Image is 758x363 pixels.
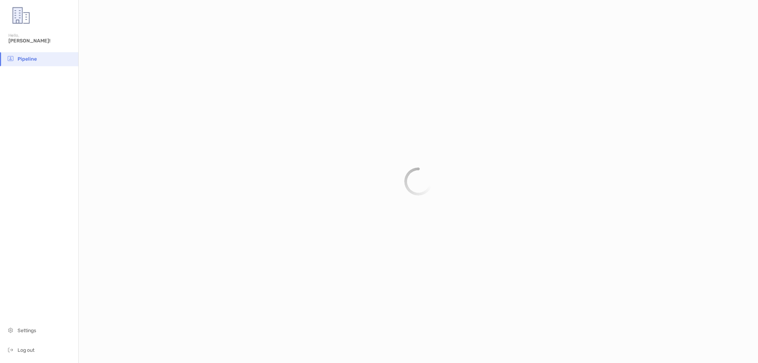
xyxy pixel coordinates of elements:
[18,56,37,62] span: Pipeline
[6,345,15,354] img: logout icon
[18,347,34,353] span: Log out
[8,38,74,44] span: [PERSON_NAME]!
[18,328,36,334] span: Settings
[6,326,15,334] img: settings icon
[6,54,15,63] img: pipeline icon
[8,3,34,28] img: Zoe Logo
